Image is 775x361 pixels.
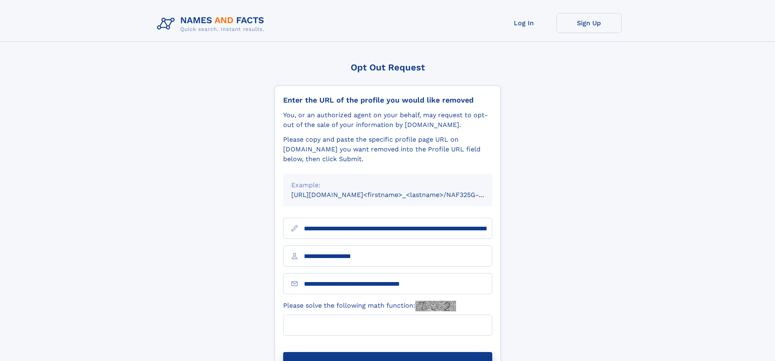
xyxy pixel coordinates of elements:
[275,62,501,72] div: Opt Out Request
[291,191,508,199] small: [URL][DOMAIN_NAME]<firstname>_<lastname>/NAF325G-xxxxxxxx
[491,13,557,33] a: Log In
[154,13,271,35] img: Logo Names and Facts
[283,110,492,130] div: You, or an authorized agent on your behalf, may request to opt-out of the sale of your informatio...
[283,135,492,164] div: Please copy and paste the specific profile page URL on [DOMAIN_NAME] you want removed into the Pr...
[283,96,492,105] div: Enter the URL of the profile you would like removed
[283,301,456,311] label: Please solve the following math function:
[557,13,622,33] a: Sign Up
[291,180,484,190] div: Example:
